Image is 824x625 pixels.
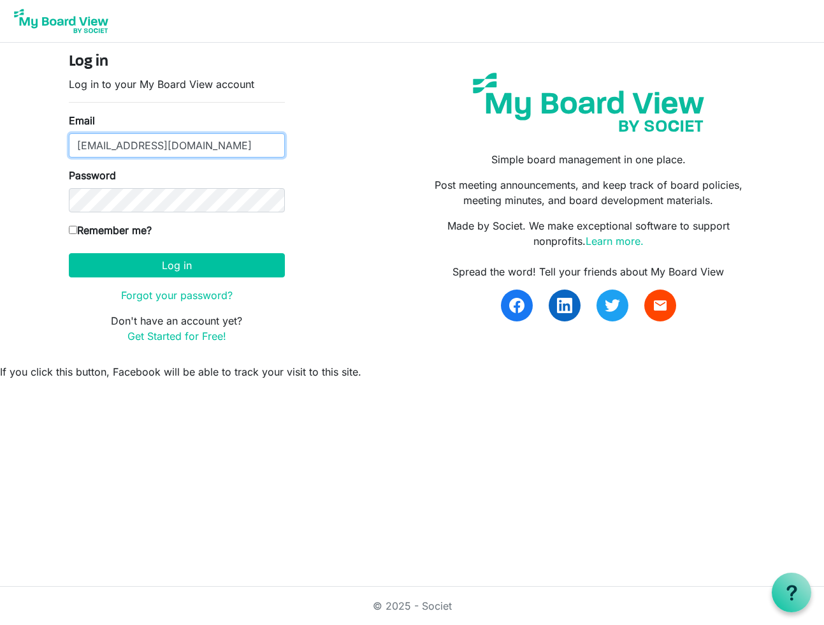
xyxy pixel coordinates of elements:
a: © 2025 - Societ [373,599,452,612]
img: facebook.svg [509,298,524,313]
a: email [644,290,676,321]
img: My Board View Logo [10,5,112,37]
p: Post meeting announcements, and keep track of board policies, meeting minutes, and board developm... [421,177,755,208]
label: Email [69,113,95,128]
a: Learn more. [586,235,644,247]
h4: Log in [69,53,285,71]
img: my-board-view-societ.svg [463,63,714,142]
img: linkedin.svg [557,298,572,313]
img: twitter.svg [605,298,620,313]
label: Remember me? [69,223,152,238]
div: Spread the word! Tell your friends about My Board View [421,264,755,279]
p: Simple board management in one place. [421,152,755,167]
span: email [653,298,668,313]
p: Don't have an account yet? [69,313,285,344]
p: Log in to your My Board View account [69,77,285,92]
button: Log in [69,253,285,277]
input: Remember me? [69,226,77,234]
p: Made by Societ. We make exceptional software to support nonprofits. [421,218,755,249]
label: Password [69,168,116,183]
a: Get Started for Free! [127,330,226,342]
a: Forgot your password? [121,289,233,302]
